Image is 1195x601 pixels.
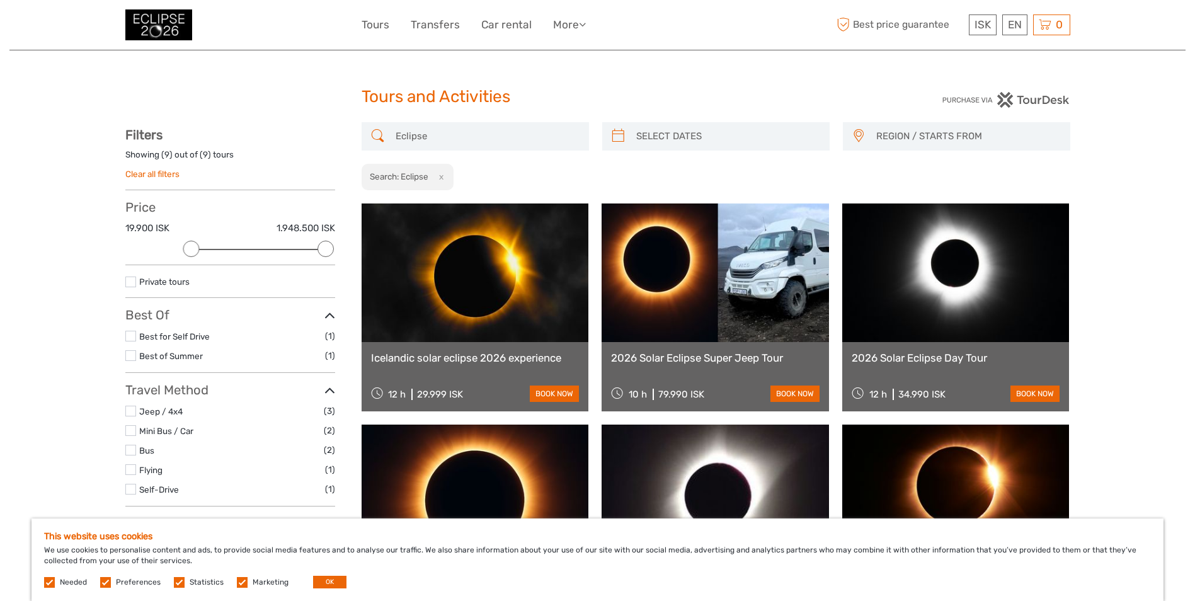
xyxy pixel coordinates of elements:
[391,125,583,147] input: SEARCH
[871,126,1064,147] button: REGION / STARTS FROM
[116,577,161,588] label: Preferences
[31,518,1164,601] div: We use cookies to personalise content and ads, to provide social media features and to analyse ou...
[60,577,87,588] label: Needed
[125,169,180,179] a: Clear all filters
[18,22,142,32] p: We're away right now. Please check back later!
[203,149,208,161] label: 9
[164,149,169,161] label: 9
[125,149,335,168] div: Showing ( ) out of ( ) tours
[942,92,1070,108] img: PurchaseViaTourDesk.png
[1010,386,1060,402] a: book now
[253,577,289,588] label: Marketing
[869,389,887,400] span: 12 h
[631,125,823,147] input: SELECT DATES
[324,404,335,418] span: (3)
[553,16,586,34] a: More
[277,222,335,235] label: 1.948.500 ISK
[44,531,1151,542] h5: This website uses cookies
[139,465,163,475] a: Flying
[125,200,335,215] h3: Price
[190,577,224,588] label: Statistics
[324,423,335,438] span: (2)
[125,382,335,398] h3: Travel Method
[125,516,335,531] h3: What do you want to see?
[362,16,389,34] a: Tours
[658,389,704,400] div: 79.990 ISK
[125,127,163,142] strong: Filters
[975,18,991,31] span: ISK
[430,170,447,183] button: x
[139,331,210,341] a: Best for Self Drive
[125,9,192,40] img: 3312-44506bfc-dc02-416d-ac4c-c65cb0cf8db4_logo_small.jpg
[324,443,335,457] span: (2)
[770,386,820,402] a: book now
[325,348,335,363] span: (1)
[325,329,335,343] span: (1)
[1054,18,1065,31] span: 0
[139,277,190,287] a: Private tours
[362,87,834,107] h1: Tours and Activities
[325,462,335,477] span: (1)
[611,352,820,364] a: 2026 Solar Eclipse Super Jeep Tour
[125,222,169,235] label: 19.900 ISK
[417,389,463,400] div: 29.999 ISK
[139,351,203,361] a: Best of Summer
[325,482,335,496] span: (1)
[411,16,460,34] a: Transfers
[370,171,428,181] h2: Search: Eclipse
[371,352,580,364] a: Icelandic solar eclipse 2026 experience
[139,406,183,416] a: Jeep / 4x4
[145,20,160,35] button: Open LiveChat chat widget
[139,426,193,436] a: Mini Bus / Car
[388,389,406,400] span: 12 h
[139,445,154,455] a: Bus
[139,484,179,495] a: Self-Drive
[125,307,335,323] h3: Best Of
[1002,14,1027,35] div: EN
[530,386,579,402] a: book now
[898,389,946,400] div: 34.990 ISK
[481,16,532,34] a: Car rental
[629,389,647,400] span: 10 h
[852,352,1060,364] a: 2026 Solar Eclipse Day Tour
[834,14,966,35] span: Best price guarantee
[313,576,346,588] button: OK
